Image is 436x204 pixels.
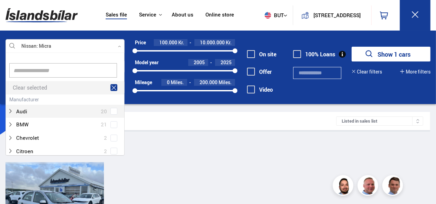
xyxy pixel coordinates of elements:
div: Price [135,40,146,45]
span: 100.000 [159,39,177,46]
button: Service [139,12,156,18]
a: [STREET_ADDRESS] [297,5,367,25]
span: Kr. [226,40,232,45]
button: Clear filters [352,69,382,75]
font: Clear filters [357,68,382,75]
span: 2 [104,133,107,143]
button: More filters [400,69,430,75]
a: About us [172,12,193,19]
span: 200.000 [200,79,217,86]
font: Show 1 cars [378,50,411,58]
div: Model year [135,60,159,65]
img: FbJEzSuNWCJXmdc-.webp [383,176,404,197]
img: svg+xml;base64,PHN2ZyB4bWxucz0iaHR0cDovL3d3dy53My5vcmcvMjAwMC9zdmciIHdpZHRoPSI1MTIiIGhlaWdodD0iNT... [265,12,271,19]
span: Miles. [219,80,232,85]
img: siFngHWaQ9KaOqBr.png [359,176,379,197]
button: but [262,5,293,25]
img: nhp88E3Fdnt1Opn2.png [334,176,354,197]
button: Show 1 cars [352,47,430,61]
font: Clear selected [13,83,47,93]
a: Online store [205,12,234,19]
div: Search results 1 cars [12,117,336,125]
font: Listed in sales list [342,118,377,124]
span: 2025 [221,59,232,66]
span: 0 [167,79,170,86]
button: Open LiveChat chat interface [6,3,26,23]
span: 10.000.000 [200,39,225,46]
span: 2 [104,146,107,156]
span: 21 [101,120,107,129]
span: 2005 [194,59,205,66]
font: but [274,12,284,18]
span: Miles. [171,80,184,85]
button: [STREET_ADDRESS] [312,12,362,18]
a: Sales file [106,12,127,19]
div: Mileage [135,80,152,85]
font: Video [259,86,273,93]
font: Offer [259,68,272,76]
img: G0Ugv5HjCgRt.svg [6,4,78,26]
span: Kr. [178,40,184,45]
font: More filters [406,68,430,75]
span: 20 [101,106,107,116]
font: 100% Loans [305,50,335,58]
font: On site [259,50,276,58]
